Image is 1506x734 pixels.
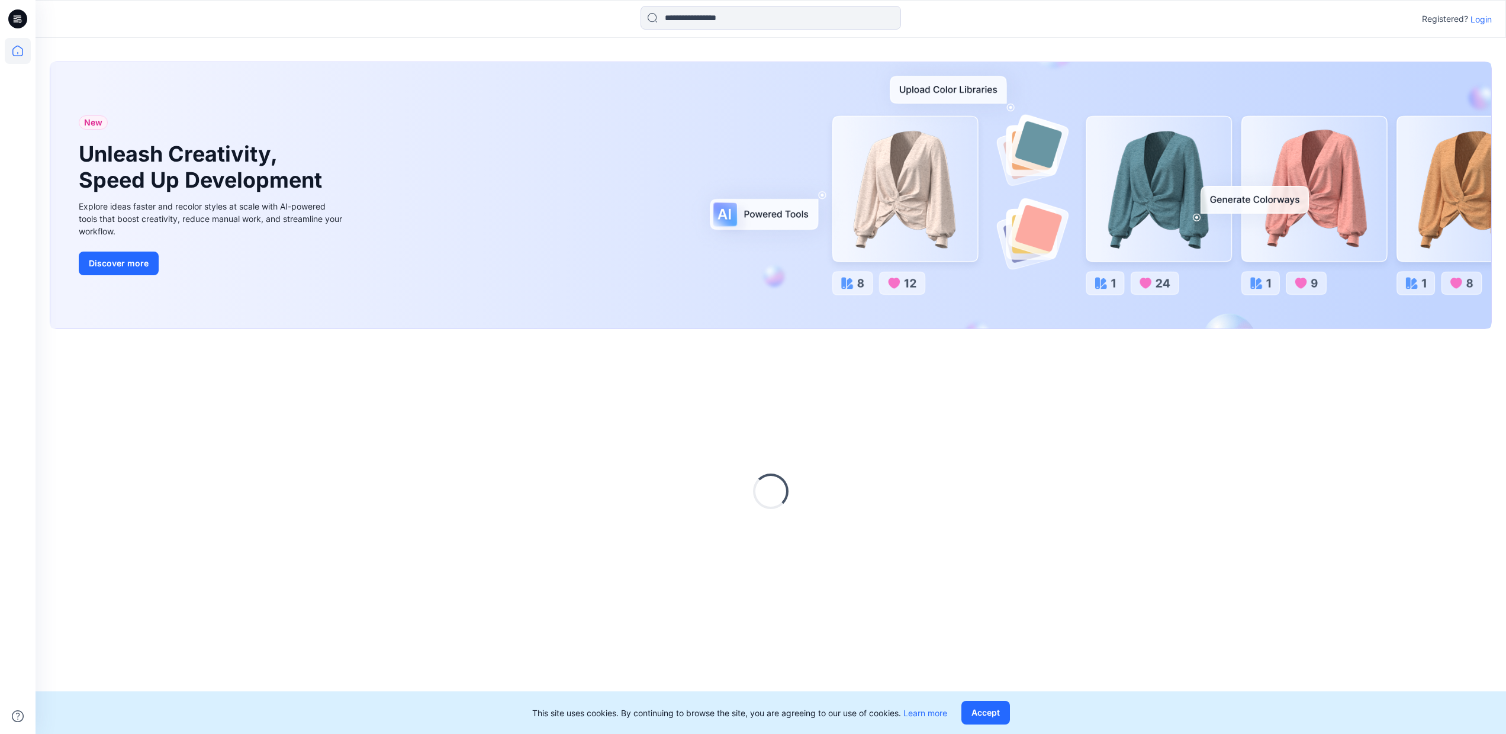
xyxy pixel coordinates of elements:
[532,707,947,719] p: This site uses cookies. By continuing to browse the site, you are agreeing to our use of cookies.
[79,252,345,275] a: Discover more
[1470,13,1492,25] p: Login
[961,701,1010,725] button: Accept
[79,200,345,237] div: Explore ideas faster and recolor styles at scale with AI-powered tools that boost creativity, red...
[79,141,327,192] h1: Unleash Creativity, Speed Up Development
[1422,12,1468,26] p: Registered?
[84,115,102,130] span: New
[903,708,947,718] a: Learn more
[79,252,159,275] button: Discover more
